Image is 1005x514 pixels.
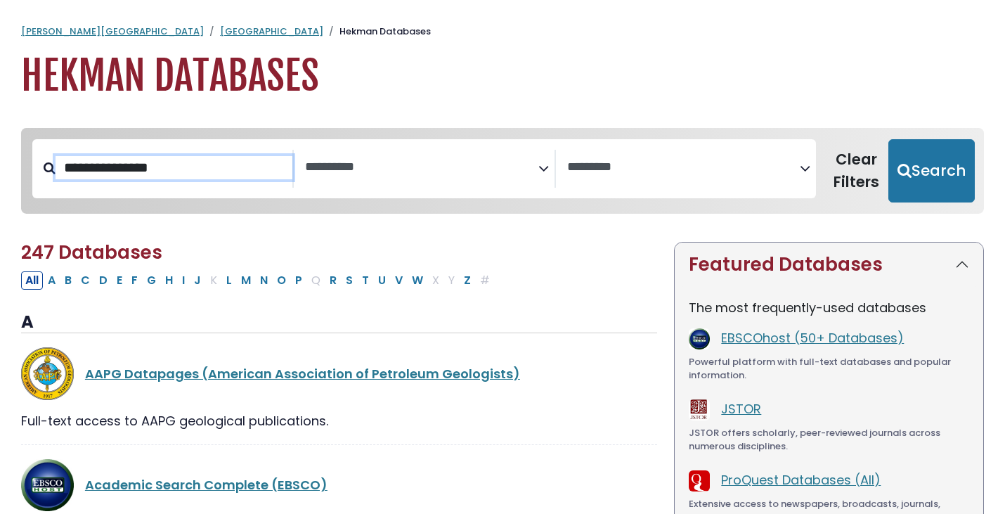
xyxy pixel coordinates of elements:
nav: breadcrumb [21,25,984,39]
button: Filter Results E [112,271,127,290]
h1: Hekman Databases [21,53,984,100]
div: Full-text access to AAPG geological publications. [21,411,657,430]
textarea: Search [305,160,538,175]
button: Filter Results F [127,271,142,290]
button: Filter Results C [77,271,94,290]
button: Filter Results B [60,271,76,290]
a: Academic Search Complete (EBSCO) [85,476,328,494]
input: Search database by title or keyword [56,156,292,179]
button: Clear Filters [824,139,888,203]
a: [GEOGRAPHIC_DATA] [220,25,323,38]
nav: Search filters [21,128,984,214]
a: [PERSON_NAME][GEOGRAPHIC_DATA] [21,25,204,38]
button: Featured Databases [675,243,983,287]
button: Filter Results N [256,271,272,290]
button: Filter Results A [44,271,60,290]
button: Filter Results Z [460,271,475,290]
button: Filter Results I [178,271,189,290]
a: AAPG Datapages (American Association of Petroleum Geologists) [85,365,520,383]
textarea: Search [567,160,800,175]
button: Filter Results J [190,271,205,290]
button: Filter Results V [391,271,407,290]
button: Filter Results L [222,271,236,290]
p: The most frequently-used databases [689,298,969,317]
div: Powerful platform with full-text databases and popular information. [689,355,969,383]
button: Filter Results H [161,271,177,290]
a: JSTOR [721,400,761,418]
button: Filter Results U [374,271,390,290]
h3: A [21,312,657,333]
div: Alpha-list to filter by first letter of database name [21,271,495,288]
button: Filter Results D [95,271,112,290]
span: 247 Databases [21,240,162,265]
button: Filter Results O [273,271,290,290]
li: Hekman Databases [323,25,431,39]
button: Filter Results P [291,271,306,290]
button: All [21,271,43,290]
div: JSTOR offers scholarly, peer-reviewed journals across numerous disciplines. [689,426,969,454]
button: Submit for Search Results [888,139,975,203]
button: Filter Results S [342,271,357,290]
a: EBSCOhost (50+ Databases) [721,329,904,347]
a: ProQuest Databases (All) [721,471,881,489]
button: Filter Results W [408,271,427,290]
button: Filter Results M [237,271,255,290]
button: Filter Results T [358,271,373,290]
button: Filter Results G [143,271,160,290]
button: Filter Results R [325,271,341,290]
